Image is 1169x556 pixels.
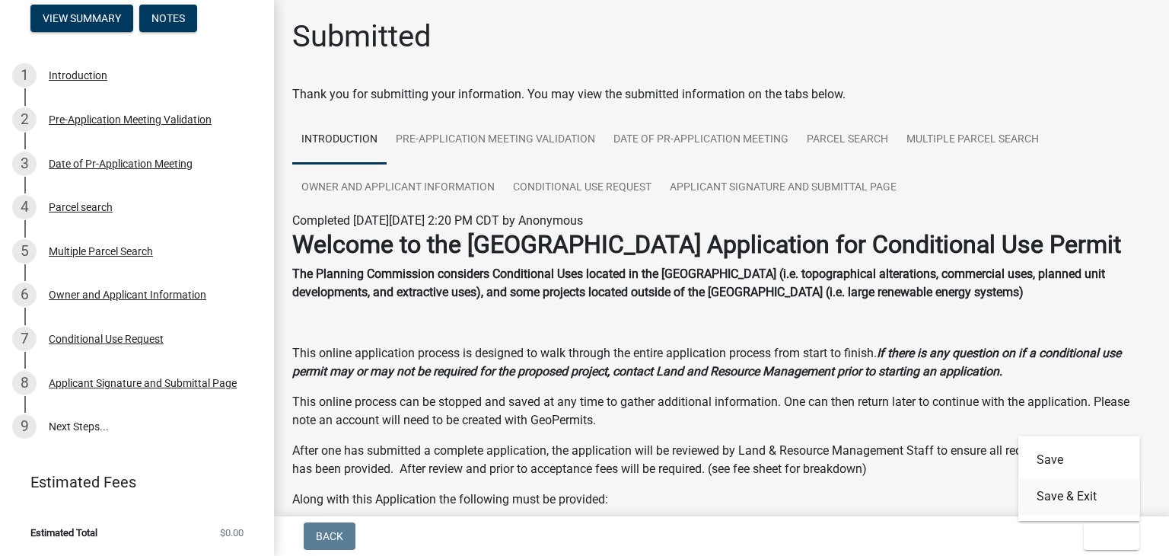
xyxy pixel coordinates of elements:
[292,230,1121,259] strong: Welcome to the [GEOGRAPHIC_DATA] Application for Conditional Use Permit
[30,5,133,32] button: View Summary
[292,116,387,165] a: Introduction
[49,378,237,388] div: Applicant Signature and Submittal Page
[12,195,37,219] div: 4
[798,116,897,165] a: Parcel search
[292,393,1151,430] p: This online process can be stopped and saved at any time to gather additional information. One ca...
[49,246,153,257] div: Multiple Parcel Search
[49,334,164,344] div: Conditional Use Request
[292,267,1105,299] strong: The Planning Commission considers Conditional Uses located in the [GEOGRAPHIC_DATA] (i.e. topogra...
[12,467,250,497] a: Estimated Fees
[12,152,37,176] div: 3
[49,114,212,125] div: Pre-Application Meeting Validation
[12,327,37,351] div: 7
[897,116,1048,165] a: Multiple Parcel Search
[604,116,798,165] a: Date of Pr-Application Meeting
[387,116,604,165] a: Pre-Application Meeting Validation
[1096,530,1118,542] span: Exit
[139,13,197,25] wm-modal-confirm: Notes
[30,13,133,25] wm-modal-confirm: Summary
[292,490,1151,509] p: Along with this Application the following must be provided:
[1018,442,1140,478] button: Save
[12,414,37,439] div: 9
[49,289,206,300] div: Owner and Applicant Information
[30,528,97,538] span: Estimated Total
[292,442,1151,478] p: After one has submitted a complete application, the application will be reviewed by Land & Resour...
[1018,478,1140,515] button: Save & Exit
[49,70,107,81] div: Introduction
[12,283,37,307] div: 6
[292,213,583,228] span: Completed [DATE][DATE] 2:20 PM CDT by Anonymous
[49,158,193,169] div: Date of Pr-Application Meeting
[304,522,355,550] button: Back
[12,371,37,395] div: 8
[292,18,432,55] h1: Submitted
[139,5,197,32] button: Notes
[316,530,343,542] span: Back
[504,164,661,212] a: Conditional Use Request
[12,63,37,88] div: 1
[292,344,1151,381] p: This online application process is designed to walk through the entire application process from s...
[661,164,906,212] a: Applicant Signature and Submittal Page
[12,107,37,132] div: 2
[292,85,1151,104] div: Thank you for submitting your information. You may view the submitted information on the tabs below.
[292,164,504,212] a: Owner and Applicant Information
[220,528,244,538] span: $0.00
[12,239,37,264] div: 5
[1084,522,1139,550] button: Exit
[49,202,113,212] div: Parcel search
[1018,436,1140,521] div: Exit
